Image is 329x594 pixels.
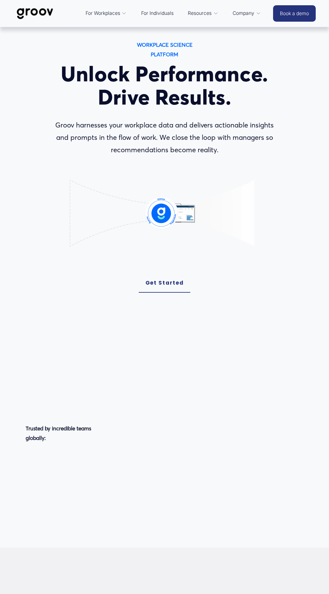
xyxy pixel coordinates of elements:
a: folder dropdown [82,6,130,21]
a: For Individuals [138,6,177,21]
span: Company [233,9,254,18]
span: Resources [188,9,212,18]
a: folder dropdown [230,6,264,21]
span: For Workplaces [86,9,120,18]
strong: WORKPLACE SCIENCE PLATFORM [137,41,194,58]
a: Get Started [139,273,191,293]
p: Groov harnesses your workplace data and delivers actionable insights and prompts in the flow of w... [51,119,277,156]
img: Groov | Workplace Science Platform | Unlock Performance | Drive Results [13,3,57,24]
a: Book a demo [273,5,316,22]
a: folder dropdown [185,6,221,21]
h1: Unlock Performance. Drive Results. [51,62,277,109]
strong: Trusted by incredible teams globally: [26,425,93,441]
